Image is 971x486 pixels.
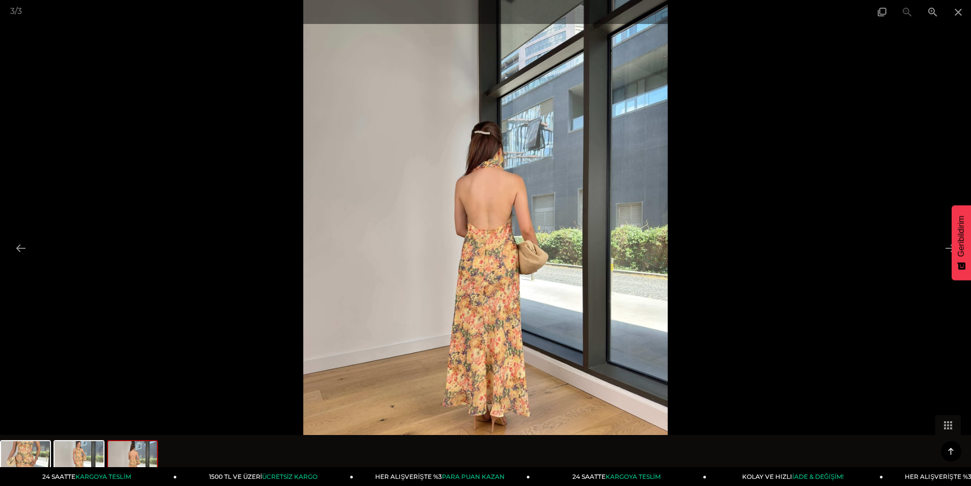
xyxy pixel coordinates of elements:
[108,441,157,480] img: ekkus-elbise-25y542-1d959d.jpg
[792,473,843,480] span: İADE & DEĞİŞİM!
[1,467,177,486] a: 24 SAATTEKARGOYA TESLİM
[10,6,15,16] span: 3
[262,473,318,480] span: ÜCRETSİZ KARGO
[177,467,353,486] a: 1500 TL VE ÜZERİÜCRETSİZ KARGO
[957,216,966,257] span: Geribildirim
[353,467,530,486] a: HER ALIŞVERİŞTE %3PARA PUAN KAZAN
[530,467,706,486] a: 24 SAATTEKARGOYA TESLİM
[75,473,130,480] span: KARGOYA TESLİM
[442,473,505,480] span: PARA PUAN KAZAN
[17,6,22,16] span: 3
[1,441,50,480] img: ekkus-elbise-25y542-0ccac6.jpg
[606,473,661,480] span: KARGOYA TESLİM
[706,467,883,486] a: KOLAY VE HIZLIİADE & DEĞİŞİM!
[935,415,961,435] button: Toggle thumbnails
[55,441,103,480] img: ekkus-elbise-25y542-7cc1-5.jpg
[952,206,971,280] button: Geribildirim - Show survey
